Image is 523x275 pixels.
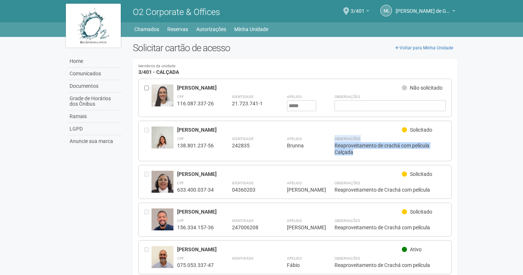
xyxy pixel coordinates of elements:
[335,95,360,99] strong: Observações
[68,123,122,135] a: LGPD
[232,256,254,260] strong: Identidade
[167,24,188,34] a: Reservas
[287,224,316,231] div: [PERSON_NAME]
[410,246,422,252] span: Ativo
[232,224,269,231] div: 247006208
[177,208,402,215] div: [PERSON_NAME]
[335,137,360,141] strong: Observações
[287,219,302,223] strong: Apelido
[335,262,446,268] div: Reaproveitamento de Crachá com película
[410,127,432,133] span: Solicitado
[177,100,214,107] div: 116.087.337-26
[68,68,122,80] a: Comunicados
[287,187,316,193] div: [PERSON_NAME]
[335,224,446,231] div: Reaproveitamento de Crachá com película
[287,142,316,149] div: Brunna
[177,137,184,141] strong: CPF
[410,85,442,91] span: Não solicitado
[177,142,214,149] div: 138.801.237-56
[232,95,254,99] strong: Identidade
[138,64,452,68] small: Membros da unidade
[133,7,220,17] span: O2 Corporate & Offices
[287,181,302,185] strong: Apelido
[68,93,122,110] a: Grade de Horários dos Ônibus
[232,187,269,193] div: 04360203
[68,110,122,123] a: Ramais
[66,4,121,48] img: logo.jpg
[177,171,402,177] div: [PERSON_NAME]
[287,137,302,141] strong: Apelido
[351,9,369,15] a: 3/401
[177,256,184,260] strong: CPF
[335,219,360,223] strong: Observações
[351,1,365,14] span: 3/401
[335,181,360,185] strong: Observações
[232,137,254,141] strong: Identidade
[410,209,432,215] span: Solicitado
[287,262,316,268] div: Fábio
[177,224,214,231] div: 156.334.157-36
[196,24,226,34] a: Autorizações
[177,219,184,223] strong: CPF
[232,100,269,107] div: 21.723.741-1
[234,24,268,34] a: Minha Unidade
[177,181,184,185] strong: CPF
[410,171,432,177] span: Solicitado
[134,24,159,34] a: Chamados
[232,181,254,185] strong: Identidade
[152,208,173,233] img: user.jpg
[152,171,173,195] img: user.jpg
[335,187,446,193] div: Reaproveitamento de Crachá com película
[138,64,452,75] h4: 3/401 - CALÇADA
[396,9,455,15] a: [PERSON_NAME] de Gondra
[335,142,446,155] div: Reaproveitamento de crachá com película Calçada
[232,142,269,149] div: 242835
[144,208,152,231] div: Entre em contato com a Aministração para solicitar o cancelamento ou 2a via
[68,80,122,93] a: Documentos
[68,135,122,147] a: Anuncie sua marca
[396,1,451,14] span: Michele Lima de Gondra
[152,246,173,273] img: user.jpg
[133,42,457,53] h2: Solicitar cartão de acesso
[177,84,402,91] div: [PERSON_NAME]
[177,246,402,253] div: [PERSON_NAME]
[177,127,402,133] div: [PERSON_NAME]
[144,171,152,193] div: Entre em contato com a Aministração para solicitar o cancelamento ou 2a via
[144,127,152,155] div: Entre em contato com a Aministração para solicitar o cancelamento ou 2a via
[177,187,214,193] div: 633.400.037-34
[152,127,173,156] img: user.jpg
[232,219,254,223] strong: Identidade
[177,262,214,268] div: 075.053.337-47
[392,42,457,53] a: Voltar para Minha Unidade
[287,256,302,260] strong: Apelido
[380,5,392,16] a: ML
[68,55,122,68] a: Home
[287,95,302,99] strong: Apelido
[177,95,184,99] strong: CPF
[335,256,360,260] strong: Observações
[152,84,173,109] img: user.jpg
[144,246,152,268] div: Entre em contato com a Aministração para solicitar o cancelamento ou 2a via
